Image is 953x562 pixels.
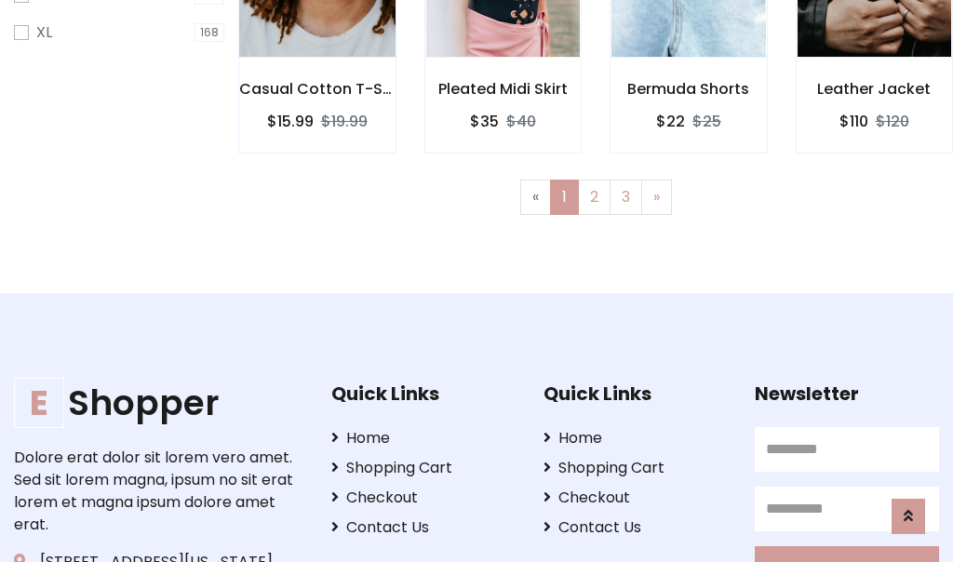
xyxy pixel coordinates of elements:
[692,111,721,132] del: $25
[239,80,396,98] h6: Casual Cotton T-Shirt
[14,382,302,424] h1: Shopper
[544,457,728,479] a: Shopping Cart
[653,186,660,207] span: »
[331,457,516,479] a: Shopping Cart
[544,487,728,509] a: Checkout
[331,382,516,405] h5: Quick Links
[331,516,516,539] a: Contact Us
[656,113,685,130] h6: $22
[252,180,939,215] nav: Page navigation
[506,111,536,132] del: $40
[611,80,767,98] h6: Bermuda Shorts
[14,382,302,424] a: EShopper
[14,447,302,536] p: Dolore erat dolor sit lorem vero amet. Sed sit lorem magna, ipsum no sit erat lorem et magna ipsu...
[578,180,611,215] a: 2
[14,378,64,428] span: E
[321,111,368,132] del: $19.99
[641,180,672,215] a: Next
[331,487,516,509] a: Checkout
[876,111,909,132] del: $120
[839,113,868,130] h6: $110
[544,427,728,449] a: Home
[470,113,499,130] h6: $35
[610,180,642,215] a: 3
[195,23,224,42] span: 168
[331,427,516,449] a: Home
[550,180,579,215] a: 1
[267,113,314,130] h6: $15.99
[544,382,728,405] h5: Quick Links
[544,516,728,539] a: Contact Us
[425,80,582,98] h6: Pleated Midi Skirt
[755,382,939,405] h5: Newsletter
[797,80,953,98] h6: Leather Jacket
[36,21,52,44] label: XL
